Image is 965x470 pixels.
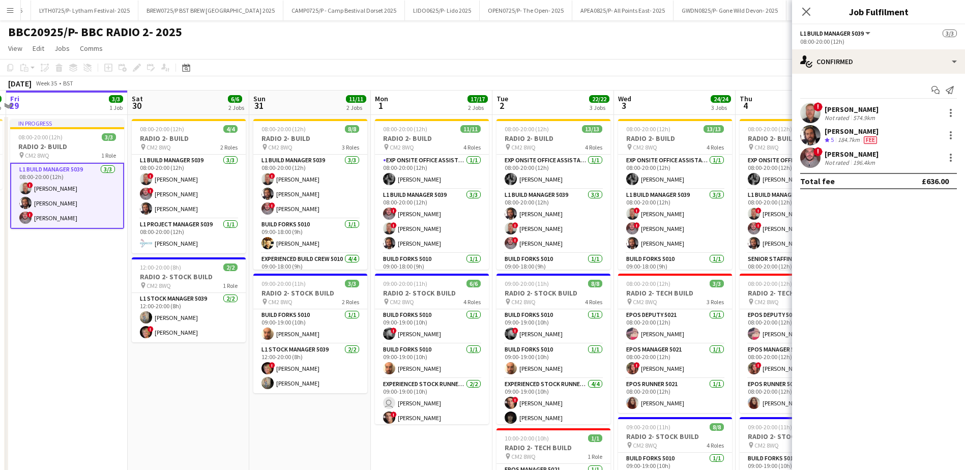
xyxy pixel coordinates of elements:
[10,94,19,103] span: Fri
[140,263,181,271] span: 12:00-20:00 (8h)
[253,344,367,393] app-card-role: L1 Stock Manager 50392/212:00-20:00 (8h)![PERSON_NAME][PERSON_NAME]
[140,125,184,133] span: 08:00-20:00 (12h)
[31,1,138,20] button: LYTH0725/P- Lytham Festival- 2025
[390,298,414,306] span: CM2 8WQ
[383,125,427,133] span: 08:00-20:00 (12h)
[253,119,367,270] app-job-card: 08:00-20:00 (12h)8/8RADIO 2- BUILD CM2 8WQ3 RolesL1 Build Manager 50393/308:00-20:00 (12h)![PERSO...
[391,328,397,334] span: !
[755,362,762,368] span: !
[740,189,854,253] app-card-role: L1 Build Manager 50393/308:00-20:00 (12h)![PERSON_NAME]![PERSON_NAME][PERSON_NAME]
[405,1,480,20] button: LIDO0625/P- Lido 2025
[740,274,854,413] app-job-card: 08:00-20:00 (12h)3/3RADIO 2- TECH BUILD CM2 8WQ3 RolesEPOS Deputy 50211/108:00-20:00 (12h)[PERSON...
[582,125,602,133] span: 13/13
[54,44,70,53] span: Jobs
[754,298,779,306] span: CM2 8WQ
[148,173,154,179] span: !
[8,78,32,89] div: [DATE]
[109,104,123,111] div: 1 Job
[618,274,732,413] app-job-card: 08:00-20:00 (12h)3/3RADIO 2- TECH BUILD CM2 8WQ3 RolesEPOS Deputy 50211/108:00-20:00 (12h)[PERSON...
[27,212,33,218] span: !
[511,143,536,151] span: CM2 8WQ
[25,152,49,159] span: CM2 8WQ
[375,119,489,270] app-job-card: 08:00-20:00 (12h)11/11RADIO 2- BUILD CM2 8WQ4 RolesExp Onsite Office Assistant 50121/108:00-20:00...
[253,309,367,344] app-card-role: Build Forks 50101/109:00-19:00 (10h)[PERSON_NAME]
[618,155,732,189] app-card-role: Exp Onsite Office Assistant 50121/108:00-20:00 (12h)[PERSON_NAME]
[467,95,488,103] span: 17/17
[496,443,610,452] h3: RADIO 2- TECH BUILD
[132,272,246,281] h3: RADIO 2- STOCK BUILD
[496,94,508,103] span: Tue
[268,298,293,306] span: CM2 8WQ
[375,274,489,424] app-job-card: 09:00-20:00 (11h)6/6RADIO 2- STOCK BUILD CM2 8WQ4 RolesBuild Forks 50101/109:00-19:00 (10h)![PERS...
[496,119,610,270] app-job-card: 08:00-20:00 (12h)13/13RADIO 2- BUILD CM2 8WQ4 RolesExp Onsite Office Assistant 50121/108:00-20:00...
[825,127,879,136] div: [PERSON_NAME]
[588,280,602,287] span: 8/8
[138,1,283,20] button: BREW0725/P BST BREW [GEOGRAPHIC_DATA] 2025
[496,155,610,189] app-card-role: Exp Onsite Office Assistant 50121/108:00-20:00 (12h)[PERSON_NAME]
[253,94,266,103] span: Sun
[223,282,238,289] span: 1 Role
[9,100,19,111] span: 29
[740,432,854,441] h3: RADIO 2- STOCK BUILD
[261,125,306,133] span: 08:00-20:00 (12h)
[572,1,674,20] button: APEA0825/P- All Points East- 2025
[252,100,266,111] span: 31
[496,344,610,378] app-card-role: Build Forks 50101/109:00-19:00 (10h)[PERSON_NAME]
[505,434,549,442] span: 10:00-20:00 (10h)
[223,125,238,133] span: 4/4
[132,119,246,253] app-job-card: 08:00-20:00 (12h)4/4RADIO 2- BUILD CM2 8WQ2 RolesL1 Build Manager 50393/308:00-20:00 (12h)![PERSO...
[618,344,732,378] app-card-role: EPOS Manager 50211/108:00-20:00 (12h)![PERSON_NAME]
[740,119,854,270] app-job-card: 08:00-20:00 (12h)15/15RADIO 2- BUILD CM2 8WQ6 RolesExp Onsite Office Assistant 50121/108:00-20:00...
[505,280,549,287] span: 09:00-20:00 (11h)
[132,219,246,253] app-card-role: L1 Project Manager 50391/108:00-20:00 (12h)[PERSON_NAME]
[618,432,732,441] h3: RADIO 2- STOCK BUILD
[496,288,610,298] h3: RADIO 2- STOCK BUILD
[626,280,670,287] span: 08:00-20:00 (12h)
[375,189,489,253] app-card-role: L1 Build Manager 50393/308:00-20:00 (12h)![PERSON_NAME]![PERSON_NAME][PERSON_NAME]
[10,142,124,151] h3: RADIO 2- BUILD
[346,104,366,111] div: 2 Jobs
[375,344,489,378] app-card-role: Build Forks 50101/109:00-19:00 (10h)[PERSON_NAME]
[342,143,359,151] span: 3 Roles
[132,293,246,342] app-card-role: L1 Stock Manager 50392/212:00-20:00 (8h)[PERSON_NAME]![PERSON_NAME]
[786,1,900,20] button: GWNK0825/P- Gone Wild Norfolk- 2025
[618,378,732,413] app-card-role: EPOS Runner 50211/108:00-20:00 (12h)[PERSON_NAME]
[707,442,724,449] span: 4 Roles
[223,263,238,271] span: 2/2
[253,274,367,393] div: 09:00-20:00 (11h)3/3RADIO 2- STOCK BUILD CM2 8WQ2 RolesBuild Forks 50101/109:00-19:00 (10h)[PERSO...
[585,143,602,151] span: 4 Roles
[618,253,732,288] app-card-role: Build Forks 50101/109:00-18:00 (9h)
[589,95,609,103] span: 22/22
[496,274,610,424] app-job-card: 09:00-20:00 (11h)8/8RADIO 2- STOCK BUILD CM2 8WQ4 RolesBuild Forks 50101/109:00-19:00 (10h)![PERS...
[228,104,244,111] div: 2 Jobs
[626,423,670,431] span: 09:00-20:00 (11h)
[740,155,854,189] app-card-role: Exp Onsite Office Assistant 50121/108:00-20:00 (12h)[PERSON_NAME]
[148,326,154,332] span: !
[512,328,518,334] span: !
[825,159,851,166] div: Not rated
[825,114,851,122] div: Not rated
[755,208,762,214] span: !
[269,202,275,209] span: !
[345,280,359,287] span: 3/3
[633,442,657,449] span: CM2 8WQ
[813,147,823,156] span: !
[748,423,792,431] span: 09:00-20:00 (11h)
[738,100,752,111] span: 4
[269,173,275,179] span: !
[460,125,481,133] span: 11/11
[813,102,823,111] span: !
[674,1,786,20] button: GWDN0825/P- Gone Wild Devon- 2025
[505,125,549,133] span: 08:00-20:00 (12h)
[800,38,957,45] div: 08:00-20:00 (12h)
[391,222,397,228] span: !
[269,362,275,368] span: !
[851,159,877,166] div: 196.4km
[618,288,732,298] h3: RADIO 2- TECH BUILD
[588,434,602,442] span: 1/1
